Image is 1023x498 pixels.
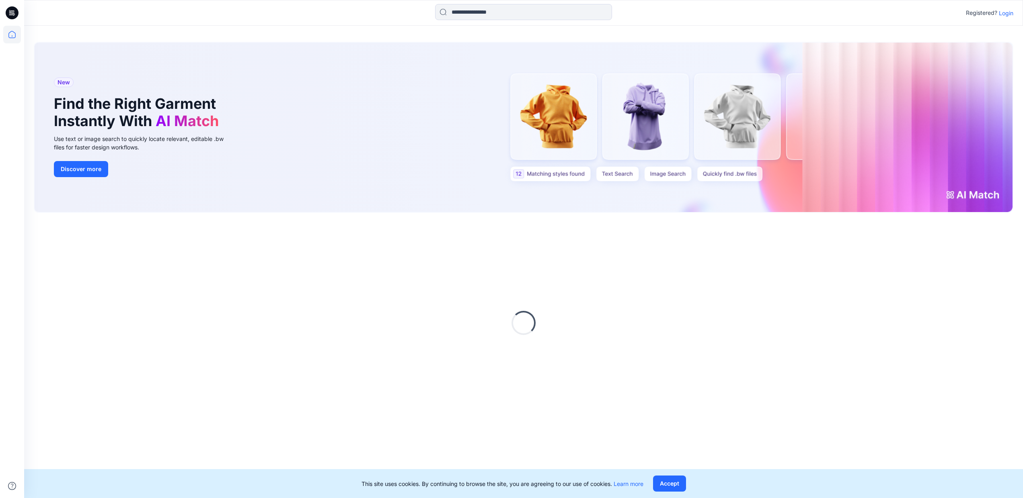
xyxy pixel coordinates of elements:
[999,9,1013,17] p: Login
[58,78,70,87] span: New
[653,476,686,492] button: Accept
[156,112,219,130] span: AI Match
[54,161,108,177] button: Discover more
[614,480,643,487] a: Learn more
[966,8,997,18] p: Registered?
[362,480,643,488] p: This site uses cookies. By continuing to browse the site, you are agreeing to our use of cookies.
[54,95,223,130] h1: Find the Right Garment Instantly With
[54,135,235,151] div: Use text or image search to quickly locate relevant, editable .bw files for faster design workflows.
